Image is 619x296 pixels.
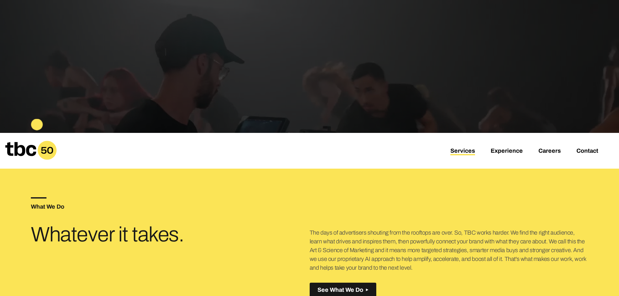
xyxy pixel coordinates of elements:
a: Services [450,148,475,155]
a: Experience [491,148,523,155]
a: Contact [576,148,598,155]
span: See What We Do [317,287,363,293]
a: Home [5,155,57,162]
h5: What We Do [31,204,309,210]
p: The days of advertisers shouting from the rooftops are over. So, TBC works harder. We find the ri... [310,228,588,272]
a: Careers [538,148,561,155]
h3: Whatever it takes. [31,225,217,244]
